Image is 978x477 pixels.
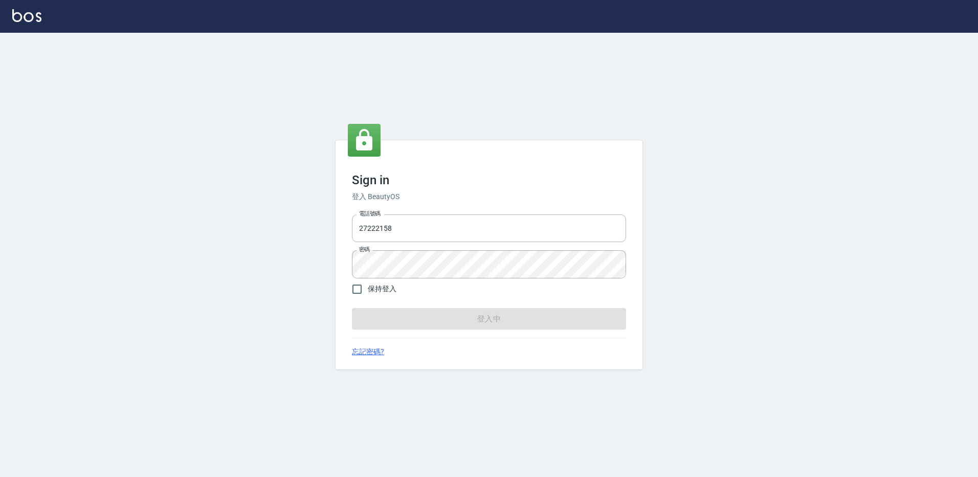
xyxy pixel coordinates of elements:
label: 電話號碼 [359,210,381,218]
label: 密碼 [359,246,370,253]
a: 忘記密碼? [352,346,384,357]
span: 保持登入 [368,284,396,294]
h6: 登入 BeautyOS [352,191,626,202]
h3: Sign in [352,173,626,187]
img: Logo [12,9,41,22]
